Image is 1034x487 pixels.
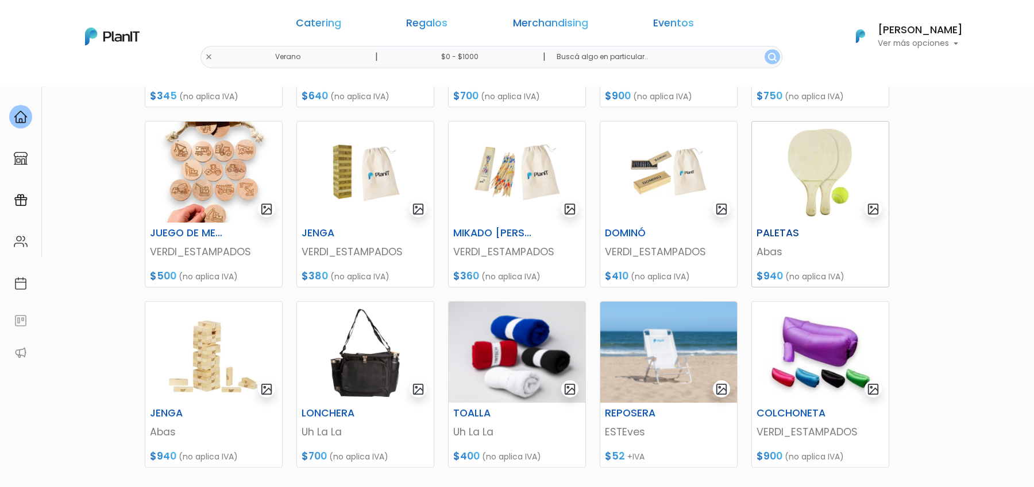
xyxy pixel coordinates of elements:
[627,451,645,462] span: +IVA
[446,407,541,419] h6: TOALLA
[867,202,880,216] img: gallery-light
[605,89,631,103] span: $900
[757,424,884,439] p: VERDI_ESTAMPADOS
[481,271,541,282] span: (no aplica IVA)
[449,302,585,403] img: thumb_Captura_de_pantalla_2025-06-27_163005.png
[757,269,783,283] span: $940
[448,301,586,467] a: gallery-light TOALLA Uh La La $400 (no aplica IVA)
[179,451,238,462] span: (no aplica IVA)
[295,227,389,239] h6: JENGA
[260,383,273,396] img: gallery-light
[150,89,177,103] span: $345
[543,50,546,64] p: |
[482,451,541,462] span: (no aplica IVA)
[150,269,176,283] span: $500
[453,424,581,439] p: Uh La La
[653,18,694,32] a: Eventos
[446,227,541,239] h6: MIKADO [PERSON_NAME]
[302,269,328,283] span: $380
[14,193,28,207] img: campaigns-02234683943229c281be62815700db0a1741e53638e28bf9629b52c665b00959.svg
[564,383,577,396] img: gallery-light
[296,301,434,467] a: gallery-light LONCHERA Uh La La $700 (no aplica IVA)
[205,53,213,61] img: close-6986928ebcb1d6c9903e3b54e860dbc4d054630f23adef3a32610726dff6a82b.svg
[145,301,283,467] a: gallery-light JENGA Abas $940 (no aplica IVA)
[145,302,282,403] img: thumb_Captura_de_pantalla_2023-09-20_164420.jpg
[14,346,28,360] img: partners-52edf745621dab592f3b2c58e3bca9d71375a7ef29c3b500c9f145b62cc070d4.svg
[513,18,588,32] a: Merchandising
[453,89,479,103] span: $700
[453,244,581,259] p: VERDI_ESTAMPADOS
[605,424,732,439] p: ESTEves
[329,451,388,462] span: (no aplica IVA)
[752,122,889,223] img: thumb_Captura_de_pantalla_2023-09-20_165141.jpg
[14,151,28,165] img: marketplace-4ceaa7011d94191e9ded77b95e3339b90024bf715f7c57f8cf31f2d8c509eaba.svg
[179,271,238,282] span: (no aplica IVA)
[751,121,889,287] a: gallery-light PALETAS Abas $940 (no aplica IVA)
[751,301,889,467] a: gallery-light COLCHONETA VERDI_ESTAMPADOS $900 (no aplica IVA)
[564,202,577,216] img: gallery-light
[605,269,628,283] span: $410
[143,227,237,239] h6: JUEGO DE MEMORIA ECO
[878,40,963,48] p: Ver más opciones
[605,449,625,463] span: $52
[481,91,540,102] span: (no aplica IVA)
[412,202,425,216] img: gallery-light
[14,314,28,328] img: feedback-78b5a0c8f98aac82b08bfc38622c3050aee476f2c9584af64705fc4e61158814.svg
[600,302,737,403] img: thumb_Captura_de_pantalla_2025-08-04_093739.png
[752,302,889,403] img: thumb_2000___2000-Photoroom__4_.jpg
[841,21,963,51] button: PlanIt Logo [PERSON_NAME] Ver más opciones
[296,121,434,287] a: gallery-light JENGA VERDI_ESTAMPADOS $380 (no aplica IVA)
[260,202,273,216] img: gallery-light
[143,407,237,419] h6: JENGA
[757,449,782,463] span: $900
[757,244,884,259] p: Abas
[302,89,328,103] span: $640
[302,424,429,439] p: Uh La La
[295,407,389,419] h6: LONCHERA
[449,122,585,223] img: thumb_Dise%C3%B1o_sin_t%C3%ADtulo__95_.png
[598,227,692,239] h6: DOMINÓ
[302,244,429,259] p: VERDI_ESTAMPADOS
[59,11,165,33] div: ¿Necesitás ayuda?
[715,202,728,216] img: gallery-light
[296,18,341,32] a: Catering
[145,121,283,287] a: gallery-light JUEGO DE MEMORIA ECO VERDI_ESTAMPADOS $500 (no aplica IVA)
[297,302,434,403] img: thumb_Dise%C3%B1o_sin_t%C3%ADtulo_-_2024-11-25T122131.197.png
[598,407,692,419] h6: REPOSERA
[631,271,690,282] span: (no aplica IVA)
[14,110,28,124] img: home-e721727adea9d79c4d83392d1f703f7f8bce08238fde08b1acbfd93340b81755.svg
[375,50,378,64] p: |
[750,227,844,239] h6: PALETAS
[85,28,140,45] img: PlanIt Logo
[547,46,782,68] input: Buscá algo en particular..
[757,89,782,103] span: $750
[302,449,327,463] span: $700
[330,271,389,282] span: (no aplica IVA)
[297,122,434,223] img: thumb_Dise%C3%B1o_sin_t%C3%ADtulo__97_.png
[750,407,844,419] h6: COLCHONETA
[785,91,844,102] span: (no aplica IVA)
[878,25,963,36] h6: [PERSON_NAME]
[867,383,880,396] img: gallery-light
[406,18,447,32] a: Regalos
[453,449,480,463] span: $400
[330,91,389,102] span: (no aplica IVA)
[412,383,425,396] img: gallery-light
[600,121,738,287] a: gallery-light DOMINÓ VERDI_ESTAMPADOS $410 (no aplica IVA)
[14,276,28,290] img: calendar-87d922413cdce8b2cf7b7f5f62616a5cf9e4887200fb71536465627b3292af00.svg
[785,271,844,282] span: (no aplica IVA)
[785,451,844,462] span: (no aplica IVA)
[605,244,732,259] p: VERDI_ESTAMPADOS
[150,449,176,463] span: $940
[179,91,238,102] span: (no aplica IVA)
[600,122,737,223] img: thumb_Dise%C3%B1o_sin_t%C3%ADtulo__96_.png
[453,269,479,283] span: $360
[150,244,277,259] p: VERDI_ESTAMPADOS
[145,122,282,223] img: thumb_2000___2000-Photoroom_-_2024-09-24T103210.271.jpg
[848,24,873,49] img: PlanIt Logo
[600,301,738,467] a: gallery-light REPOSERA ESTEves $52 +IVA
[715,383,728,396] img: gallery-light
[150,424,277,439] p: Abas
[633,91,692,102] span: (no aplica IVA)
[14,235,28,248] img: people-662611757002400ad9ed0e3c099ab2801c6687ba6c219adb57efc949bc21e19d.svg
